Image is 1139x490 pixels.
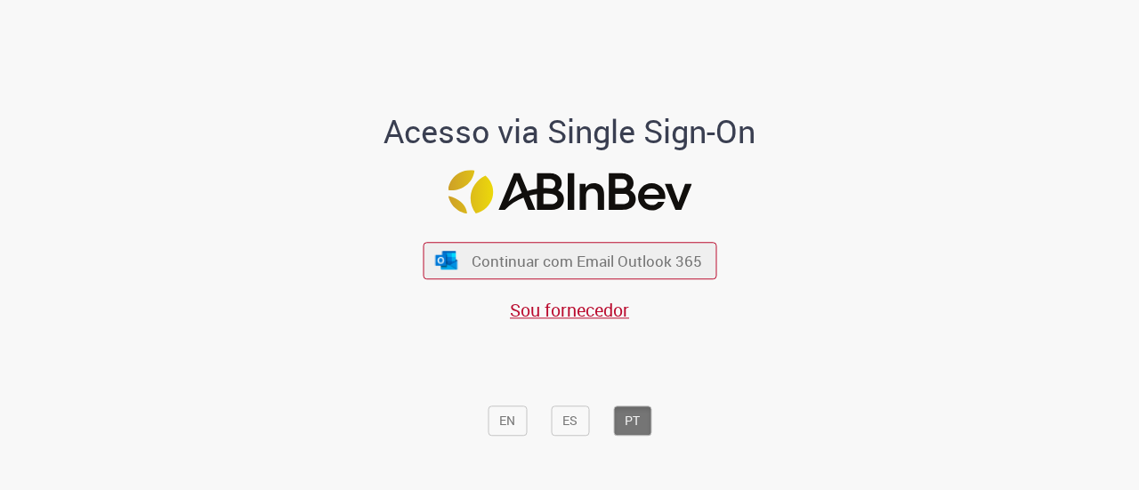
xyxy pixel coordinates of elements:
button: ES [551,406,589,436]
h1: Acesso via Single Sign-On [323,114,817,149]
span: Continuar com Email Outlook 365 [472,251,702,271]
a: Sou fornecedor [510,298,629,322]
button: ícone Azure/Microsoft 360 Continuar com Email Outlook 365 [423,243,716,279]
img: Logo ABInBev [448,170,691,213]
img: ícone Azure/Microsoft 360 [434,251,459,269]
button: PT [613,406,651,436]
button: EN [488,406,527,436]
